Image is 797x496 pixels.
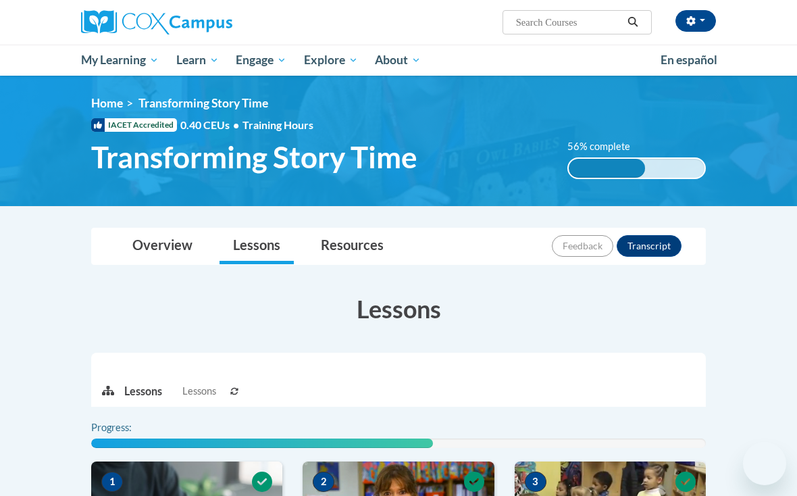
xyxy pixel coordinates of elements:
span: • [233,118,239,131]
span: 2 [313,472,334,492]
button: Transcript [617,235,682,257]
span: Learn [176,52,219,68]
span: 0.40 CEUs [180,118,242,132]
span: Lessons [182,384,216,399]
div: Main menu [71,45,726,76]
a: Explore [295,45,367,76]
span: Transforming Story Time [91,139,417,175]
button: Search [623,14,643,30]
p: Lessons [124,384,162,399]
a: Lessons [220,228,294,264]
a: Learn [168,45,228,76]
h3: Lessons [91,292,706,326]
span: 3 [525,472,546,492]
span: Engage [236,52,286,68]
iframe: Button to launch messaging window [743,442,786,485]
a: Home [91,96,123,110]
a: Overview [119,228,206,264]
label: Progress: [91,420,169,435]
a: En español [652,46,726,74]
div: 56% complete [569,159,645,178]
a: Engage [227,45,295,76]
span: Training Hours [242,118,313,131]
span: My Learning [81,52,159,68]
input: Search Courses [515,14,623,30]
span: IACET Accredited [91,118,177,132]
a: About [367,45,430,76]
img: Cox Campus [81,10,232,34]
span: Explore [304,52,358,68]
a: My Learning [72,45,168,76]
label: 56% complete [567,139,645,154]
span: 1 [101,472,123,492]
span: About [375,52,421,68]
button: Feedback [552,235,613,257]
a: Cox Campus [81,10,279,34]
button: Account Settings [675,10,716,32]
span: En español [661,53,717,67]
span: Transforming Story Time [138,96,268,110]
a: Resources [307,228,397,264]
